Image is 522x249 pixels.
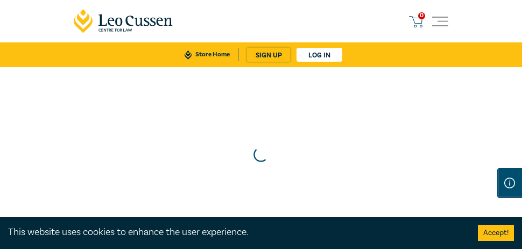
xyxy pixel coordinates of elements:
[177,48,238,61] a: Store Home
[418,12,425,19] span: 0
[297,48,342,62] a: Log in
[478,225,514,241] button: Accept cookies
[504,178,515,188] img: Information Icon
[432,13,448,30] button: Toggle navigation
[8,225,462,239] div: This website uses cookies to enhance the user experience.
[247,48,290,62] a: sign up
